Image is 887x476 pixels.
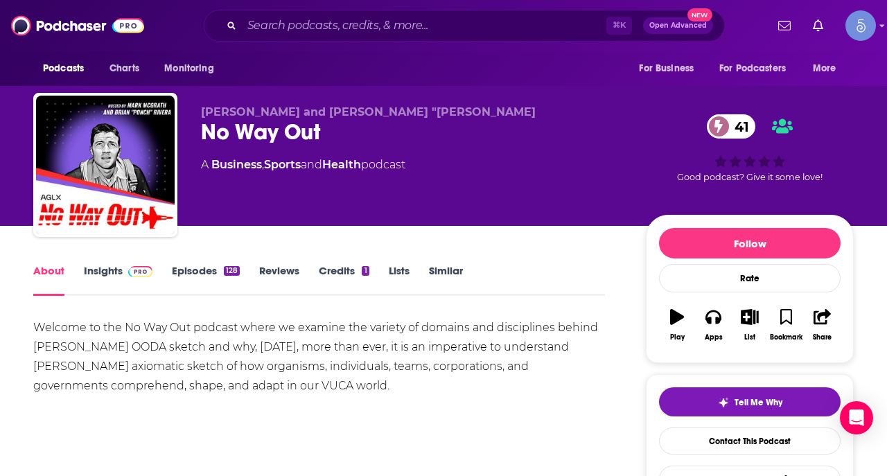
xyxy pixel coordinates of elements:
[803,55,854,82] button: open menu
[155,55,231,82] button: open menu
[649,22,707,29] span: Open Advanced
[659,264,841,292] div: Rate
[201,105,536,118] span: [PERSON_NAME] and [PERSON_NAME] "[PERSON_NAME]
[639,59,694,78] span: For Business
[606,17,632,35] span: ⌘ K
[845,10,876,41] button: Show profile menu
[211,158,262,171] a: Business
[710,55,806,82] button: open menu
[301,158,322,171] span: and
[629,55,711,82] button: open menu
[707,114,756,139] a: 41
[319,264,369,296] a: Credits1
[732,300,768,350] button: List
[677,172,823,182] span: Good podcast? Give it some love!
[242,15,606,37] input: Search podcasts, credits, & more...
[33,55,102,82] button: open menu
[204,10,725,42] div: Search podcasts, credits, & more...
[11,12,144,39] img: Podchaser - Follow, Share and Rate Podcasts
[33,264,64,296] a: About
[807,14,829,37] a: Show notifications dropdown
[805,300,841,350] button: Share
[322,158,361,171] a: Health
[695,300,731,350] button: Apps
[172,264,240,296] a: Episodes128
[100,55,148,82] a: Charts
[744,333,755,342] div: List
[813,333,832,342] div: Share
[164,59,213,78] span: Monitoring
[33,318,605,396] div: Welcome to the No Way Out podcast where we examine the variety of domains and disciplines behind ...
[659,300,695,350] button: Play
[659,228,841,258] button: Follow
[659,427,841,455] a: Contact This Podcast
[659,387,841,416] button: tell me why sparkleTell Me Why
[643,17,713,34] button: Open AdvancedNew
[718,397,729,408] img: tell me why sparkle
[735,397,782,408] span: Tell Me Why
[264,158,301,171] a: Sports
[201,157,405,173] div: A podcast
[768,300,804,350] button: Bookmark
[845,10,876,41] img: User Profile
[224,266,240,276] div: 128
[43,59,84,78] span: Podcasts
[262,158,264,171] span: ,
[813,59,836,78] span: More
[36,96,175,234] img: No Way Out
[362,266,369,276] div: 1
[646,105,854,191] div: 41Good podcast? Give it some love!
[721,114,756,139] span: 41
[773,14,796,37] a: Show notifications dropdown
[128,266,152,277] img: Podchaser Pro
[429,264,463,296] a: Similar
[845,10,876,41] span: Logged in as Spiral5-G1
[705,333,723,342] div: Apps
[687,8,712,21] span: New
[259,264,299,296] a: Reviews
[109,59,139,78] span: Charts
[840,401,873,434] div: Open Intercom Messenger
[389,264,410,296] a: Lists
[670,333,685,342] div: Play
[770,333,802,342] div: Bookmark
[719,59,786,78] span: For Podcasters
[84,264,152,296] a: InsightsPodchaser Pro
